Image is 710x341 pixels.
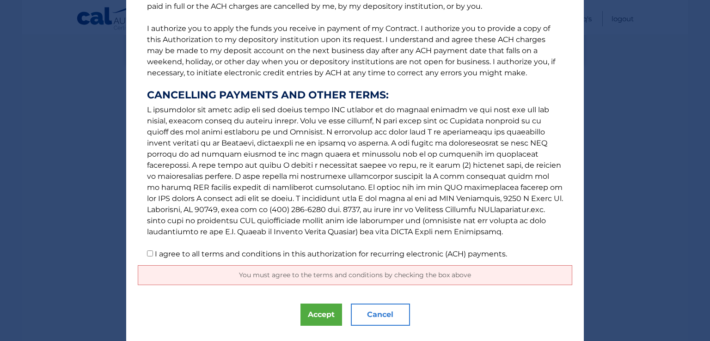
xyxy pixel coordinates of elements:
label: I agree to all terms and conditions in this authorization for recurring electronic (ACH) payments. [155,250,507,258]
strong: CANCELLING PAYMENTS AND OTHER TERMS: [147,90,563,101]
button: Accept [300,304,342,326]
button: Cancel [351,304,410,326]
span: You must agree to the terms and conditions by checking the box above [239,271,471,279]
